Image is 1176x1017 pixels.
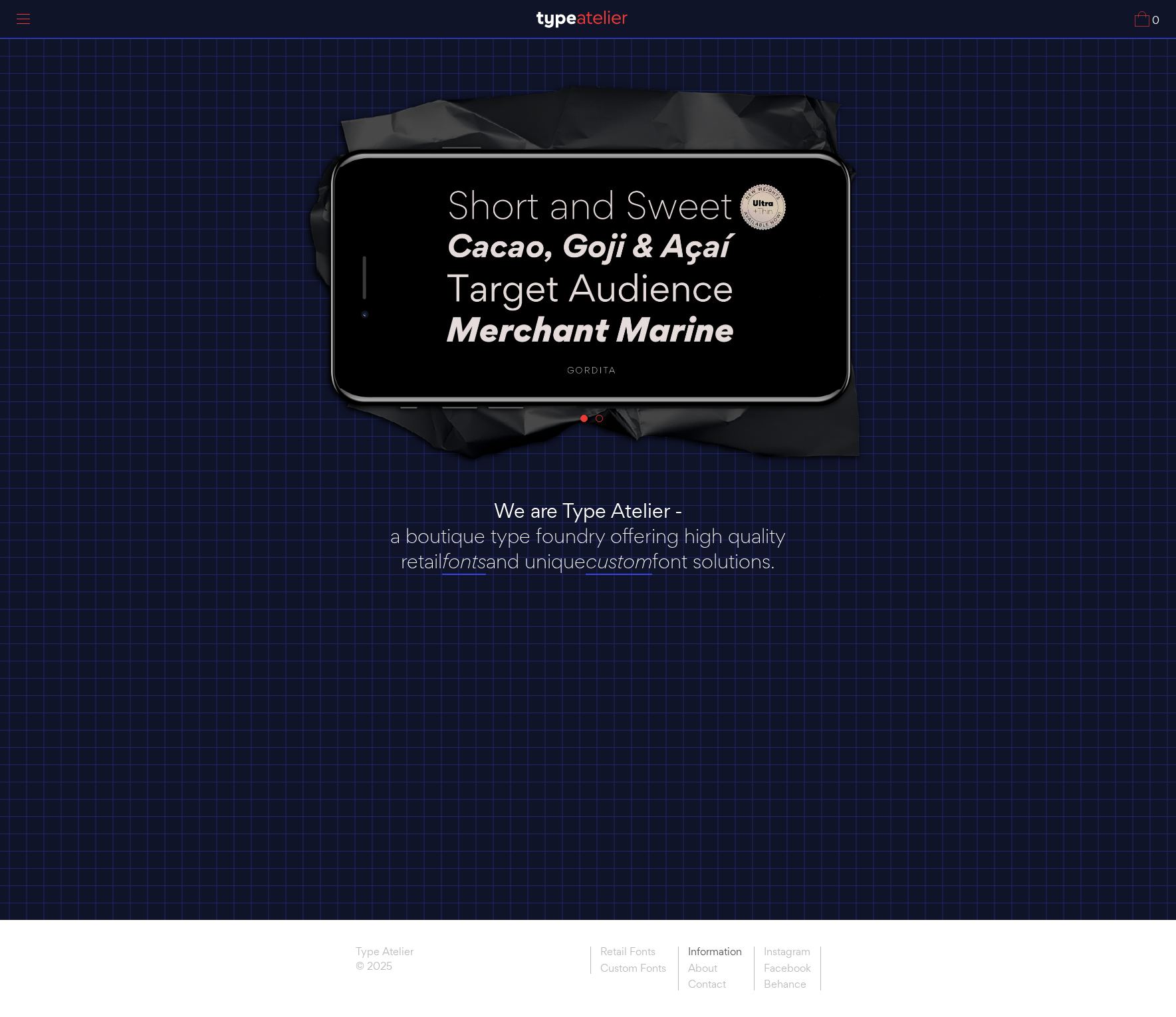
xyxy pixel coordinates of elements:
a: Facebook [754,960,821,977]
a: Retail Fonts [590,947,675,960]
a: Custom Fonts [590,960,675,974]
span: 0 [1149,15,1159,27]
a: About [678,960,751,977]
a: Type Atelier [356,947,413,961]
span: © 2025 [356,961,413,976]
p: a boutique type foundry offering high quality retail and unique font solutions. [372,523,804,574]
a: 2 [596,415,603,422]
a: Information [678,947,751,960]
a: Behance [754,976,821,990]
img: TA_Logo.svg [536,11,628,28]
img: Cart_Icon.svg [1135,11,1149,27]
strong: We are Type Atelier - [494,497,683,524]
a: custom [586,548,652,575]
a: Contact [678,976,751,990]
a: 1 [580,415,588,422]
img: Gordita [395,166,788,387]
a: 0 [1135,11,1159,27]
a: Instagram [754,947,821,960]
a: fonts [442,548,486,575]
